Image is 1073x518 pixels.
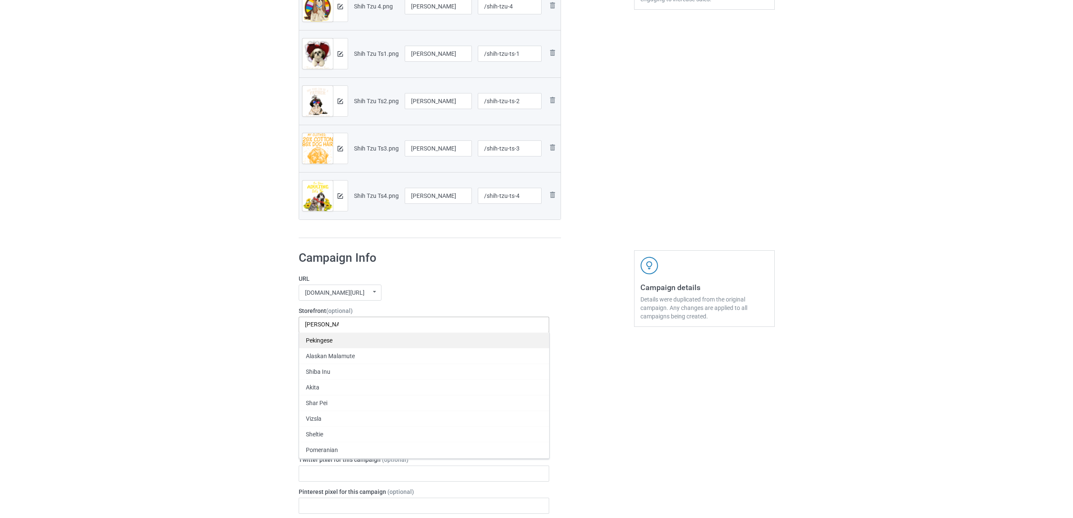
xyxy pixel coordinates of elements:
img: svg+xml;base64,PD94bWwgdmVyc2lvbj0iMS4wIiBlbmNvZGluZz0iVVRGLTgiPz4KPHN2ZyB3aWR0aD0iMTRweCIgaGVpZ2... [338,146,343,151]
img: svg+xml;base64,PD94bWwgdmVyc2lvbj0iMS4wIiBlbmNvZGluZz0iVVRGLTgiPz4KPHN2ZyB3aWR0aD0iMjhweCIgaGVpZ2... [547,143,558,153]
div: Pekingese [299,332,549,348]
div: Vizsla [299,411,549,426]
div: Shih Tzu Ts1.png [354,49,399,58]
img: svg+xml;base64,PD94bWwgdmVyc2lvbj0iMS4wIiBlbmNvZGluZz0iVVRGLTgiPz4KPHN2ZyB3aWR0aD0iMTRweCIgaGVpZ2... [338,193,343,199]
span: (optional) [326,307,353,314]
div: [DOMAIN_NAME][URL] [305,290,365,296]
div: [GEOGRAPHIC_DATA] [299,458,549,473]
div: Shih Tzu Ts2.png [354,97,399,105]
img: original.png [302,133,333,174]
label: Storefront [299,307,550,315]
h3: Campaign details [640,282,768,292]
img: svg+xml;base64,PD94bWwgdmVyc2lvbj0iMS4wIiBlbmNvZGluZz0iVVRGLTgiPz4KPHN2ZyB3aWR0aD0iMTRweCIgaGVpZ2... [338,99,343,104]
label: Pinterest pixel for this campaign [299,488,550,496]
div: Shih Tzu 4.png [354,2,399,11]
span: (optional) [387,488,414,495]
img: svg+xml;base64,PD94bWwgdmVyc2lvbj0iMS4wIiBlbmNvZGluZz0iVVRGLTgiPz4KPHN2ZyB3aWR0aD0iMjhweCIgaGVpZ2... [547,95,558,105]
img: original.png [302,86,333,126]
span: (optional) [382,456,409,463]
div: Akita [299,379,549,395]
div: Pomeranian [299,442,549,458]
div: Details were duplicated from the original campaign. Any changes are applied to all campaigns bein... [640,295,768,321]
div: Shih Tzu Ts4.png [354,192,399,200]
img: svg+xml;base64,PD94bWwgdmVyc2lvbj0iMS4wIiBlbmNvZGluZz0iVVRGLTgiPz4KPHN2ZyB3aWR0aD0iMjhweCIgaGVpZ2... [547,0,558,11]
div: Alaskan Malamute [299,348,549,364]
img: original.png [302,181,333,221]
div: Sheltie [299,426,549,442]
div: Shih Tzu Ts3.png [354,144,399,153]
img: original.png [302,38,333,79]
img: svg+xml;base64,PD94bWwgdmVyc2lvbj0iMS4wIiBlbmNvZGluZz0iVVRGLTgiPz4KPHN2ZyB3aWR0aD0iMTRweCIgaGVpZ2... [338,4,343,9]
div: Shar Pei [299,395,549,411]
label: Twitter pixel for this campaign [299,455,550,464]
img: svg+xml;base64,PD94bWwgdmVyc2lvbj0iMS4wIiBlbmNvZGluZz0iVVRGLTgiPz4KPHN2ZyB3aWR0aD0iNDJweCIgaGVpZ2... [640,257,658,274]
h1: Campaign Info [299,250,550,266]
img: svg+xml;base64,PD94bWwgdmVyc2lvbj0iMS4wIiBlbmNvZGluZz0iVVRGLTgiPz4KPHN2ZyB3aWR0aD0iMjhweCIgaGVpZ2... [547,190,558,200]
label: URL [299,274,550,283]
img: svg+xml;base64,PD94bWwgdmVyc2lvbj0iMS4wIiBlbmNvZGluZz0iVVRGLTgiPz4KPHN2ZyB3aWR0aD0iMjhweCIgaGVpZ2... [547,48,558,58]
div: Shiba Inu [299,364,549,379]
img: svg+xml;base64,PD94bWwgdmVyc2lvbj0iMS4wIiBlbmNvZGluZz0iVVRGLTgiPz4KPHN2ZyB3aWR0aD0iMTRweCIgaGVpZ2... [338,51,343,57]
